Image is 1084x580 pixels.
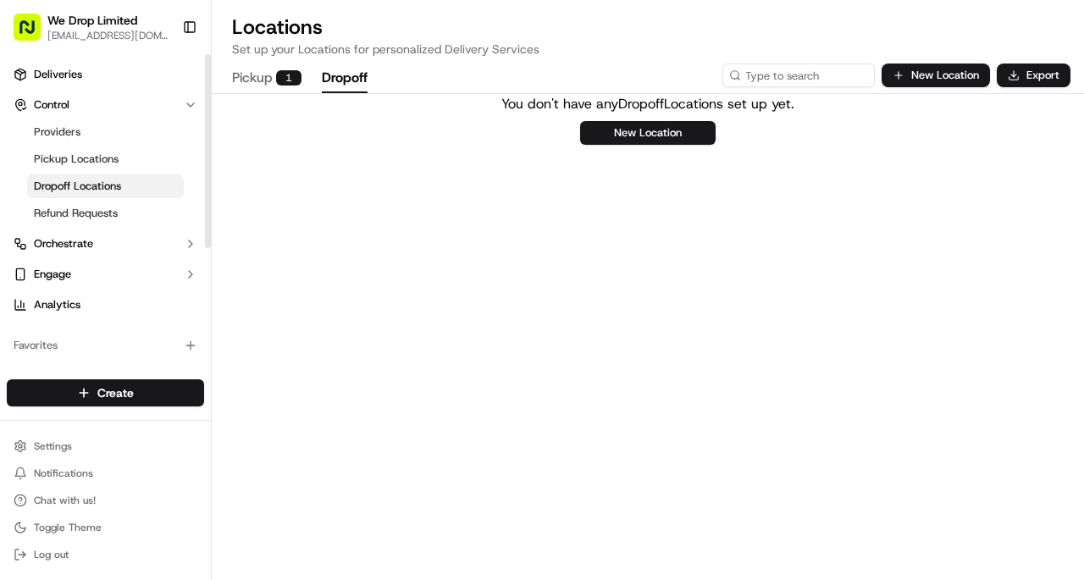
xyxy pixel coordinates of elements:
[76,178,233,191] div: We're available if you need us!
[34,236,93,251] span: Orchestrate
[34,332,130,349] span: Knowledge Base
[882,64,990,87] button: New Location
[141,262,147,275] span: •
[34,494,96,507] span: Chat with us!
[76,161,278,178] div: Start new chat
[997,64,1070,87] button: Export
[47,29,169,42] button: [EMAIL_ADDRESS][DOMAIN_NAME]
[722,64,875,87] input: Type to search
[7,332,204,359] div: Favorites
[288,166,308,186] button: Start new chat
[47,12,137,29] button: We Drop Limited
[276,70,301,86] div: 1
[7,91,204,119] button: Control
[580,121,716,145] button: New Location
[17,16,51,50] img: Nash
[232,41,1064,58] p: Set up your Locations for personalized Delivery Services
[34,179,121,194] span: Dropoff Locations
[263,216,308,236] button: See all
[7,489,204,512] button: Chat with us!
[34,97,69,113] span: Control
[34,67,82,82] span: Deliveries
[10,325,136,356] a: 📗Knowledge Base
[34,124,80,140] span: Providers
[322,64,368,93] button: Dropoff
[150,262,185,275] span: [DATE]
[34,267,71,282] span: Engage
[169,373,205,386] span: Pylon
[17,334,30,347] div: 📗
[17,246,44,273] img: Grace Nketiah
[143,334,157,347] div: 💻
[7,461,204,485] button: Notifications
[7,543,204,566] button: Log out
[27,174,184,198] a: Dropoff Locations
[34,467,93,480] span: Notifications
[136,325,279,356] a: 💻API Documentation
[97,384,134,401] span: Create
[34,548,69,561] span: Log out
[7,7,175,47] button: We Drop Limited[EMAIL_ADDRESS][DOMAIN_NAME]
[53,262,137,275] span: [PERSON_NAME]
[27,147,184,171] a: Pickup Locations
[7,291,204,318] a: Analytics
[34,297,80,312] span: Analytics
[232,14,1064,41] h2: Locations
[34,521,102,534] span: Toggle Theme
[17,161,47,191] img: 1736555255976-a54dd68f-1ca7-489b-9aae-adbdc363a1c4
[27,120,184,144] a: Providers
[7,379,204,406] button: Create
[36,161,66,191] img: 4920774857489_3d7f54699973ba98c624_72.jpg
[7,261,204,288] button: Engage
[34,206,118,221] span: Refund Requests
[160,332,272,349] span: API Documentation
[34,262,47,276] img: 1736555255976-a54dd68f-1ca7-489b-9aae-adbdc363a1c4
[7,61,204,88] a: Deliveries
[34,152,119,167] span: Pickup Locations
[119,373,205,386] a: Powered byPylon
[7,230,204,257] button: Orchestrate
[7,516,204,539] button: Toggle Theme
[44,108,305,126] input: Got a question? Start typing here...
[7,434,204,458] button: Settings
[501,94,794,114] p: You don't have any Dropoff Locations set up yet.
[27,202,184,225] a: Refund Requests
[232,64,301,93] button: Pickup
[17,67,308,94] p: Welcome 👋
[17,219,113,233] div: Past conversations
[34,439,72,453] span: Settings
